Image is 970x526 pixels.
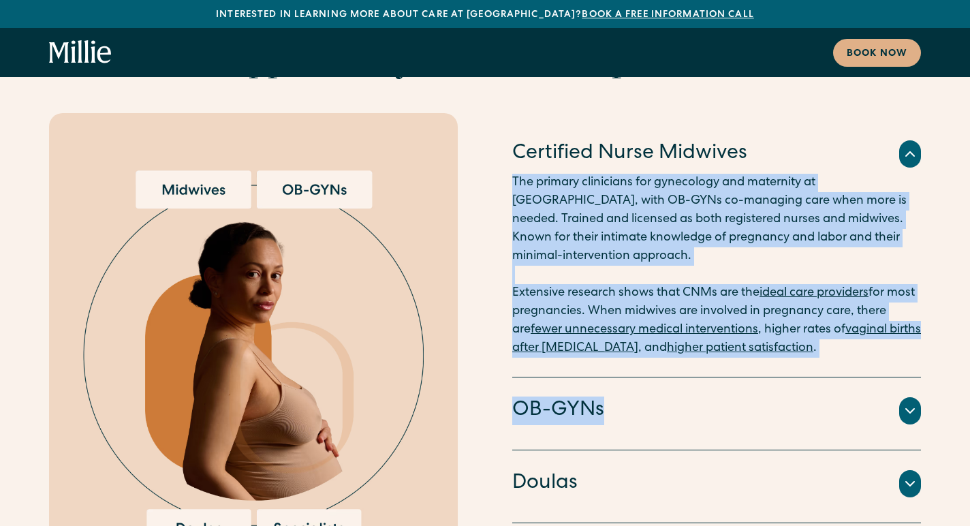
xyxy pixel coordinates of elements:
[667,342,813,354] a: higher patient satisfaction
[49,40,112,65] a: home
[512,174,921,358] p: The primary clinicians for gynecology and maternity at [GEOGRAPHIC_DATA], with OB-GYNs co-managin...
[833,39,921,67] a: Book now
[760,287,869,299] a: ideal care providers
[531,324,758,336] a: fewer unnecessary medical interventions
[512,469,578,498] h4: Doulas
[512,140,747,168] h4: Certified Nurse Midwives
[847,47,907,61] div: Book now
[582,10,753,20] a: Book a free information call
[512,397,604,425] h4: OB-GYNs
